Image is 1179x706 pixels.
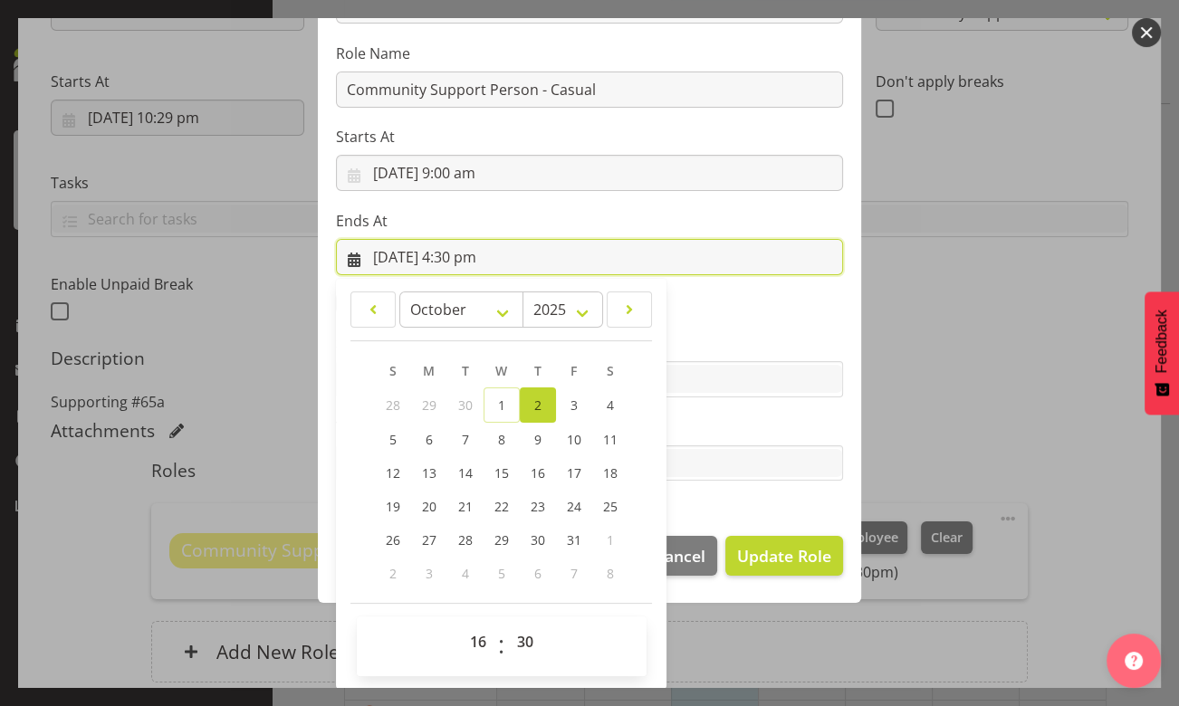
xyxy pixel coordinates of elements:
span: 21 [458,498,473,515]
a: 17 [556,456,592,490]
button: Feedback - Show survey [1145,291,1179,415]
a: 27 [411,523,447,557]
span: 10 [567,431,581,448]
span: S [607,362,614,379]
a: 13 [411,456,447,490]
span: 9 [534,431,542,448]
span: 4 [462,565,469,582]
a: 28 [447,523,484,557]
label: Ends At [336,210,843,232]
a: 14 [447,456,484,490]
a: 21 [447,490,484,523]
a: 26 [375,523,411,557]
a: 11 [592,423,628,456]
a: 16 [520,456,556,490]
span: 25 [603,498,618,515]
a: 24 [556,490,592,523]
span: W [495,362,507,379]
label: Starts At [336,126,843,148]
span: 28 [458,531,473,549]
input: Click to select... [336,239,843,275]
span: 2 [534,396,542,414]
a: 10 [556,423,592,456]
a: 18 [592,456,628,490]
span: 8 [607,565,614,582]
button: Update Role [725,536,843,576]
a: 9 [520,423,556,456]
span: 15 [494,464,509,482]
a: 15 [484,456,520,490]
a: 2 [520,387,556,423]
span: 19 [386,498,400,515]
button: Cancel [642,536,716,576]
span: 23 [531,498,545,515]
label: Role Name [336,43,843,64]
span: 7 [462,431,469,448]
a: 1 [484,387,520,423]
a: 29 [484,523,520,557]
a: 7 [447,423,484,456]
span: 3 [570,396,578,414]
span: Feedback [1154,310,1170,373]
span: 11 [603,431,618,448]
span: 4 [607,396,614,414]
span: 30 [531,531,545,549]
span: 14 [458,464,473,482]
a: 31 [556,523,592,557]
span: 27 [422,531,436,549]
span: 1 [498,396,505,414]
input: Click to select... [336,155,843,191]
span: 31 [567,531,581,549]
span: : [498,624,504,669]
span: 6 [426,431,433,448]
span: 28 [386,396,400,414]
span: 8 [498,431,505,448]
a: 12 [375,456,411,490]
span: 7 [570,565,578,582]
a: 20 [411,490,447,523]
a: 3 [556,387,592,423]
span: 13 [422,464,436,482]
span: 26 [386,531,400,549]
span: 29 [494,531,509,549]
span: Update Role [737,544,831,568]
span: 30 [458,396,473,414]
a: 5 [375,423,411,456]
span: 5 [498,565,505,582]
a: 8 [484,423,520,456]
img: help-xxl-2.png [1125,652,1143,670]
a: 19 [375,490,411,523]
a: 23 [520,490,556,523]
span: F [570,362,577,379]
span: 22 [494,498,509,515]
a: 22 [484,490,520,523]
input: E.g. Waiter 1 [336,72,843,108]
span: 17 [567,464,581,482]
span: 24 [567,498,581,515]
span: M [423,362,435,379]
a: 30 [520,523,556,557]
span: Cancel [655,544,705,568]
span: S [389,362,397,379]
span: 5 [389,431,397,448]
span: 12 [386,464,400,482]
span: T [462,362,469,379]
span: 18 [603,464,618,482]
a: 6 [411,423,447,456]
span: 6 [534,565,542,582]
a: 25 [592,490,628,523]
span: 29 [422,396,436,414]
span: 16 [531,464,545,482]
span: 2 [389,565,397,582]
span: 1 [607,531,614,549]
span: 3 [426,565,433,582]
span: T [534,362,542,379]
span: 20 [422,498,436,515]
a: 4 [592,387,628,423]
